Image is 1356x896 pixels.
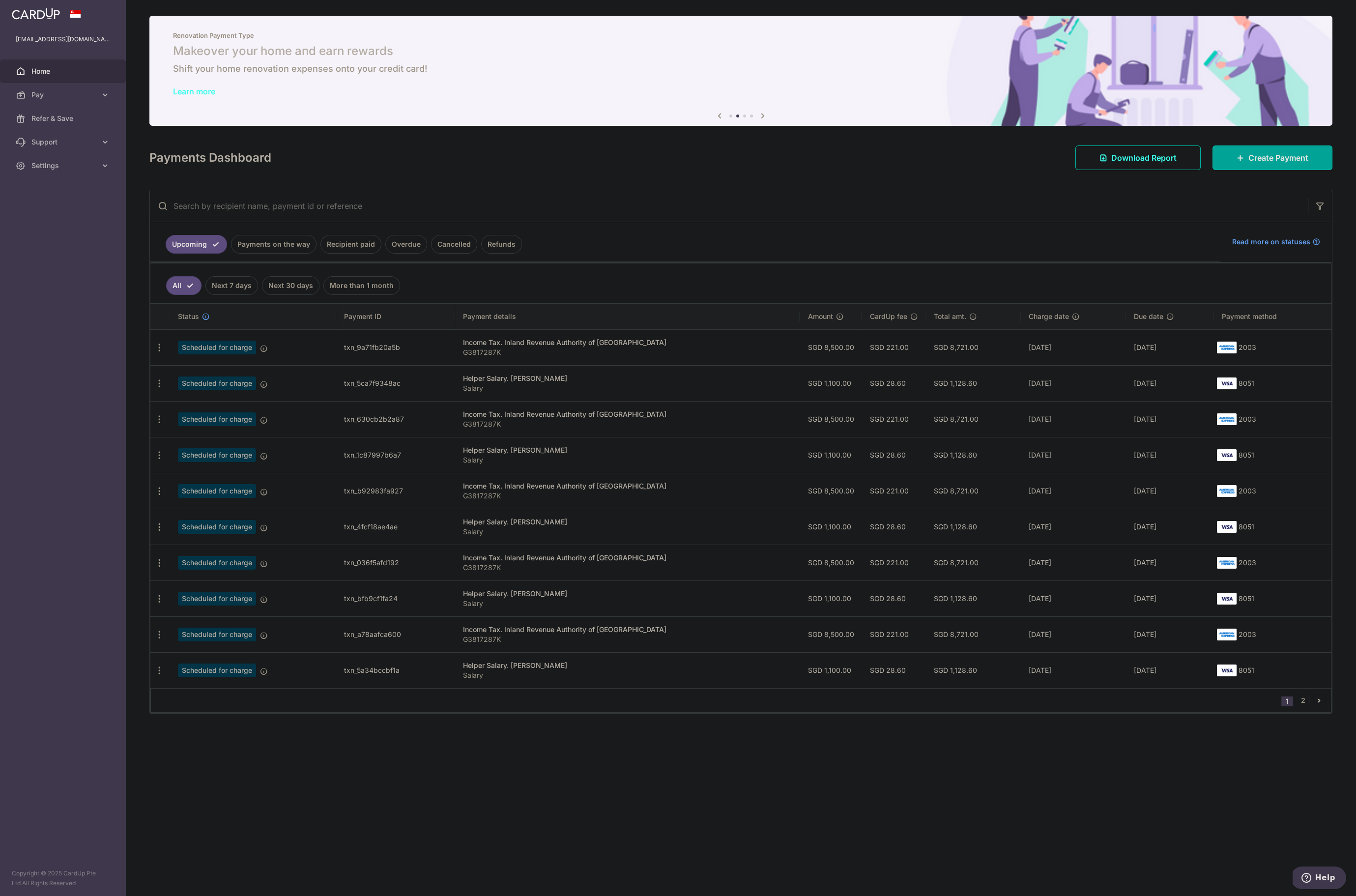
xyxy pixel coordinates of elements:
[1021,437,1126,473] td: [DATE]
[1217,521,1237,533] img: Bank Card
[1248,152,1308,164] span: Create Payment
[463,517,792,527] div: Helper Salary. [PERSON_NAME]
[463,491,792,501] p: G3817287K
[178,312,199,321] span: Status
[800,365,862,401] td: SGD 1,100.00
[336,401,455,437] td: txn_630cb2b2a87
[1126,616,1214,652] td: [DATE]
[323,276,400,295] a: More than 1 month
[336,616,455,652] td: txn_a78aafca600
[925,509,1020,545] td: SGD 1,128.60
[463,635,792,644] p: G3817287K
[178,556,256,570] span: Scheduled for charge
[336,545,455,580] td: txn_036f5afd192
[173,87,215,96] a: Learn more
[173,43,1309,59] h5: Makeover your home and earn rewards
[166,276,202,295] a: All
[150,190,1308,222] input: Search by recipient name, payment id or reference
[1239,379,1254,387] span: 8051
[178,520,256,534] span: Scheduled for charge
[1214,304,1331,329] th: Payment method
[166,235,227,254] a: Upcoming
[463,455,792,465] p: Salary
[178,448,256,462] span: Scheduled for charge
[463,599,792,608] p: Salary
[1217,342,1237,353] img: Bank Card
[173,31,1309,39] p: Renovation Payment Type
[12,8,60,20] img: CardUp
[31,66,96,76] span: Home
[1021,509,1126,545] td: [DATE]
[1126,545,1214,580] td: [DATE]
[178,592,256,606] span: Scheduled for charge
[1111,152,1177,164] span: Download Report
[463,383,792,393] p: Salary
[463,670,792,680] p: Salary
[336,473,455,509] td: txn_b92983fa927
[1126,401,1214,437] td: [DATE]
[925,473,1020,509] td: SGD 8,721.00
[1217,629,1237,640] img: Bank Card
[336,329,455,365] td: txn_9a71fb20a5b
[31,90,96,100] span: Pay
[1239,343,1256,351] span: 2003
[1239,666,1254,674] span: 8051
[925,545,1020,580] td: SGD 8,721.00
[31,161,96,171] span: Settings
[1232,237,1310,247] span: Read more on statuses
[1281,689,1331,712] nav: pager
[800,473,862,509] td: SGD 8,500.00
[149,16,1332,126] img: Renovation banner
[463,553,792,563] div: Income Tax. Inland Revenue Authority of [GEOGRAPHIC_DATA]
[336,652,455,688] td: txn_5a34bccbf1a
[178,628,256,641] span: Scheduled for charge
[1217,449,1237,461] img: Bank Card
[925,652,1020,688] td: SGD 1,128.60
[1217,485,1237,497] img: Bank Card
[1239,558,1256,567] span: 2003
[385,235,427,254] a: Overdue
[800,580,862,616] td: SGD 1,100.00
[1217,665,1237,676] img: Bank Card
[862,509,925,545] td: SGD 28.60
[1217,593,1237,605] img: Bank Card
[925,401,1020,437] td: SGD 8,721.00
[800,509,862,545] td: SGD 1,100.00
[481,235,522,254] a: Refunds
[862,329,925,365] td: SGD 221.00
[1021,365,1126,401] td: [DATE]
[1021,580,1126,616] td: [DATE]
[1021,616,1126,652] td: [DATE]
[336,365,455,401] td: txn_5ca7f9348ac
[1029,312,1069,321] span: Charge date
[1021,473,1126,509] td: [DATE]
[1134,312,1163,321] span: Due date
[800,329,862,365] td: SGD 8,500.00
[336,580,455,616] td: txn_bfb9cf1fa24
[1217,413,1237,425] img: Bank Card
[431,235,477,254] a: Cancelled
[336,437,455,473] td: txn_1c87997b6a7
[1021,545,1126,580] td: [DATE]
[862,401,925,437] td: SGD 221.00
[1212,145,1332,170] a: Create Payment
[463,625,792,635] div: Income Tax. Inland Revenue Authority of [GEOGRAPHIC_DATA]
[463,445,792,455] div: Helper Salary. [PERSON_NAME]
[262,276,319,295] a: Next 30 days
[463,589,792,599] div: Helper Salary. [PERSON_NAME]
[925,437,1020,473] td: SGD 1,128.60
[1239,487,1256,495] span: 2003
[862,652,925,688] td: SGD 28.60
[1297,694,1309,706] a: 2
[800,652,862,688] td: SGD 1,100.00
[862,580,925,616] td: SGD 28.60
[862,437,925,473] td: SGD 28.60
[1021,329,1126,365] td: [DATE]
[31,137,96,147] span: Support
[1217,377,1237,389] img: Bank Card
[16,34,110,44] p: [EMAIL_ADDRESS][DOMAIN_NAME]
[463,347,792,357] p: G3817287K
[31,114,96,123] span: Refer & Save
[320,235,381,254] a: Recipient paid
[800,437,862,473] td: SGD 1,100.00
